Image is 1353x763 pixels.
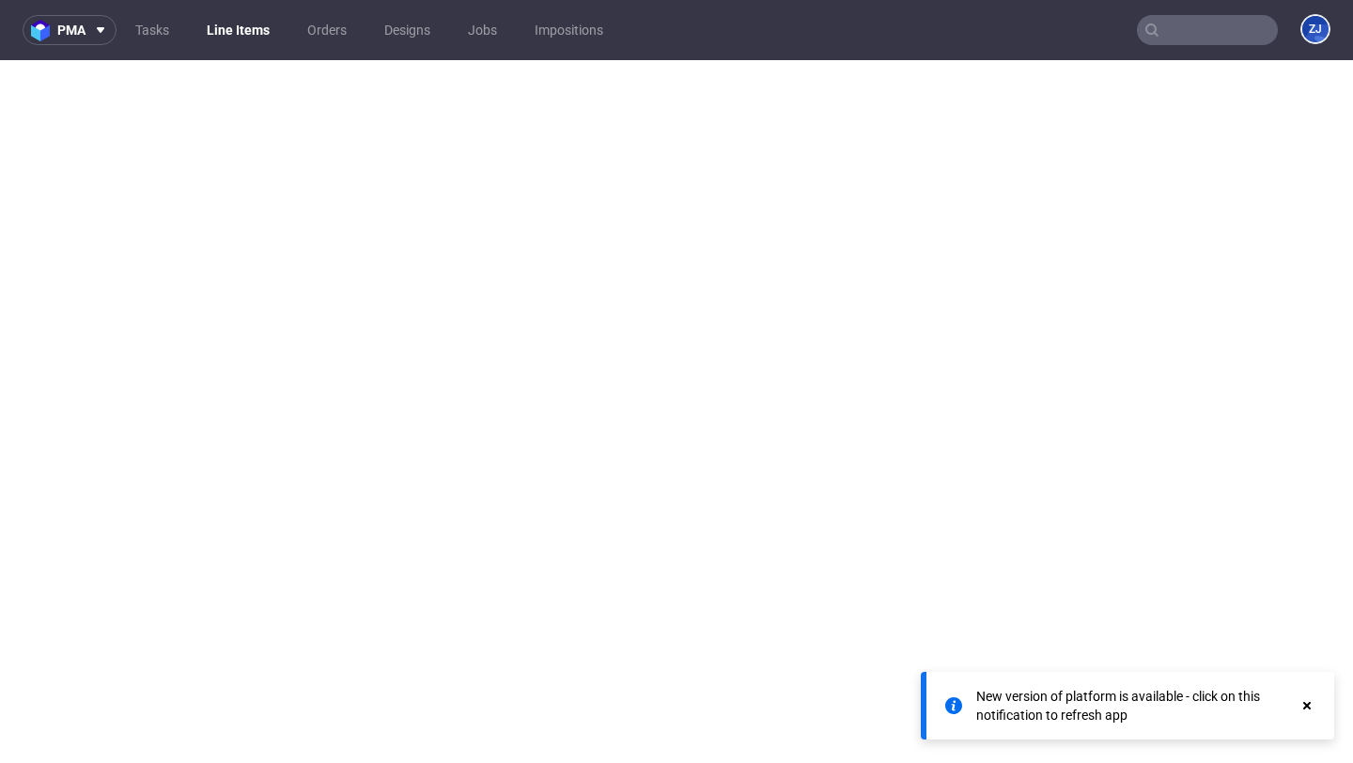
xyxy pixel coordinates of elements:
button: pma [23,15,117,45]
a: Orders [296,15,358,45]
a: Impositions [523,15,614,45]
span: pma [57,23,86,37]
img: logo [31,20,57,41]
a: Designs [373,15,442,45]
a: Tasks [124,15,180,45]
figcaption: ZJ [1302,16,1329,42]
a: Jobs [457,15,508,45]
div: New version of platform is available - click on this notification to refresh app [976,687,1299,724]
a: Line Items [195,15,281,45]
